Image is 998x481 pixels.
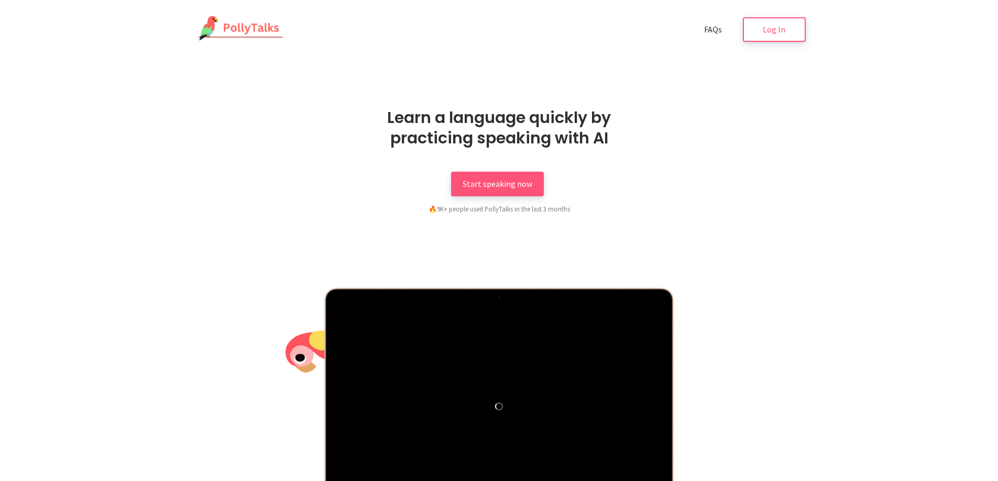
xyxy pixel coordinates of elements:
span: fire [429,205,437,213]
a: Log In [743,17,806,42]
h1: Learn a language quickly by practicing speaking with AI [355,107,643,148]
img: PollyTalks Logo [193,16,284,42]
a: FAQs [693,17,733,42]
span: FAQs [704,24,722,35]
div: 9K+ people used PollyTalks in the last 3 months [374,204,625,214]
span: Log In [763,24,785,35]
a: Start speaking now [451,172,544,196]
span: Start speaking now [463,178,532,189]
